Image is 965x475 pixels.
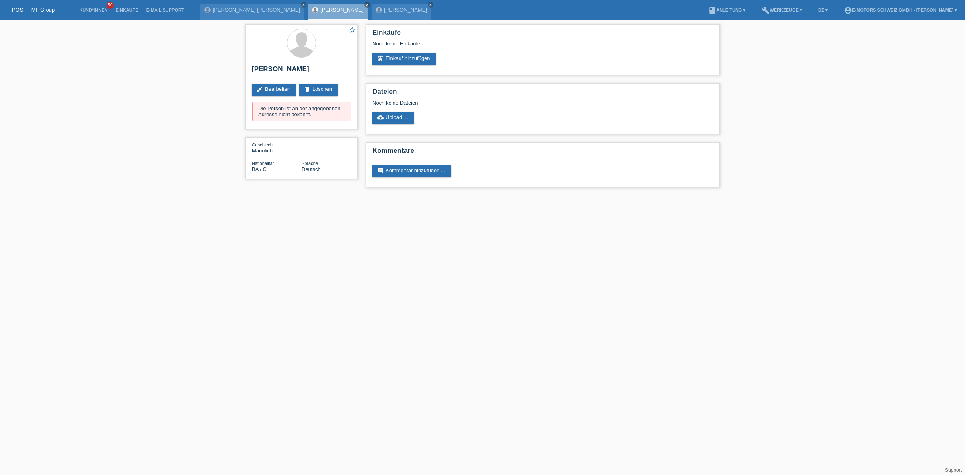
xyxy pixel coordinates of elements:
[252,102,351,121] div: Die Person ist an der angegebenen Adresse nicht bekannt.
[840,8,961,12] a: account_circleE-Motors Schweiz GmbH - [PERSON_NAME] ▾
[708,6,716,14] i: book
[372,165,451,177] a: commentKommentar hinzufügen ...
[372,88,713,100] h2: Dateien
[372,29,713,41] h2: Einkäufe
[372,112,414,124] a: cloud_uploadUpload ...
[320,7,363,13] a: [PERSON_NAME]
[762,6,770,14] i: build
[252,166,267,172] span: Bosnien und Herzegowina / C / 24.10.2000
[213,7,300,13] a: [PERSON_NAME] [PERSON_NAME]
[704,8,749,12] a: bookAnleitung ▾
[252,65,351,77] h2: [PERSON_NAME]
[814,8,832,12] a: DE ▾
[844,6,852,14] i: account_circle
[301,2,306,8] a: close
[384,7,427,13] a: [PERSON_NAME]
[304,86,310,93] i: delete
[111,8,142,12] a: Einkäufe
[377,114,384,121] i: cloud_upload
[252,84,296,96] a: editBearbeiten
[364,2,370,8] a: close
[429,3,433,7] i: close
[302,161,318,166] span: Sprache
[107,2,114,9] span: 50
[428,2,433,8] a: close
[372,53,436,65] a: add_shopping_cartEinkauf hinzufügen
[372,100,618,106] div: Noch keine Dateien
[302,3,306,7] i: close
[142,8,188,12] a: E-Mail Support
[75,8,111,12] a: Kund*innen
[252,161,274,166] span: Nationalität
[12,7,55,13] a: POS — MF Group
[349,26,356,33] i: star_border
[372,147,713,159] h2: Kommentare
[365,3,369,7] i: close
[299,84,338,96] a: deleteLöschen
[377,55,384,62] i: add_shopping_cart
[252,142,302,154] div: Männlich
[945,467,962,473] a: Support
[349,26,356,35] a: star_border
[372,41,713,53] div: Noch keine Einkäufe
[758,8,806,12] a: buildWerkzeuge ▾
[257,86,263,93] i: edit
[252,142,274,147] span: Geschlecht
[302,166,321,172] span: Deutsch
[377,167,384,174] i: comment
